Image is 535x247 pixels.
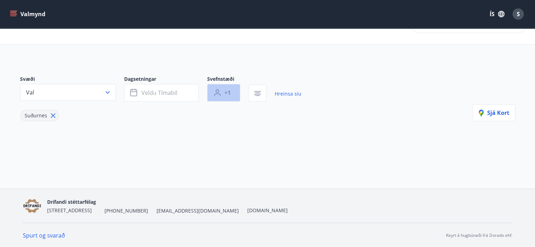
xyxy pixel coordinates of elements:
a: Spurt og svarað [23,232,65,239]
span: Veldu tímabil [141,89,177,97]
span: Val [26,89,34,96]
span: S [517,10,520,18]
button: +1 [207,84,240,102]
button: S [510,6,527,22]
span: +1 [224,89,231,97]
button: ÍS [486,8,508,20]
span: Sjá kort [479,109,509,117]
span: Dagsetningar [124,76,207,84]
p: Keyrt á hugbúnaði frá Dorado ehf. [446,232,512,239]
button: Sjá kort [473,104,515,121]
span: Drífandi stéttarfélag [47,199,96,205]
span: [PHONE_NUMBER] [104,207,148,214]
button: menu [8,8,48,20]
div: Suðurnes [20,110,59,121]
span: Svefnstæði [207,76,249,84]
a: Hreinsa síu [275,86,301,102]
span: [STREET_ADDRESS] [47,207,92,214]
span: Svæði [20,76,124,84]
img: YV7jqbr9Iw0An7mxYQ6kPFTFDRrEjUsNBecdHerH.png [23,199,42,214]
button: Veldu tímabil [124,84,199,102]
span: Suðurnes [25,112,47,119]
a: [DOMAIN_NAME] [247,207,288,214]
span: [EMAIL_ADDRESS][DOMAIN_NAME] [157,207,239,214]
button: Val [20,84,116,101]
